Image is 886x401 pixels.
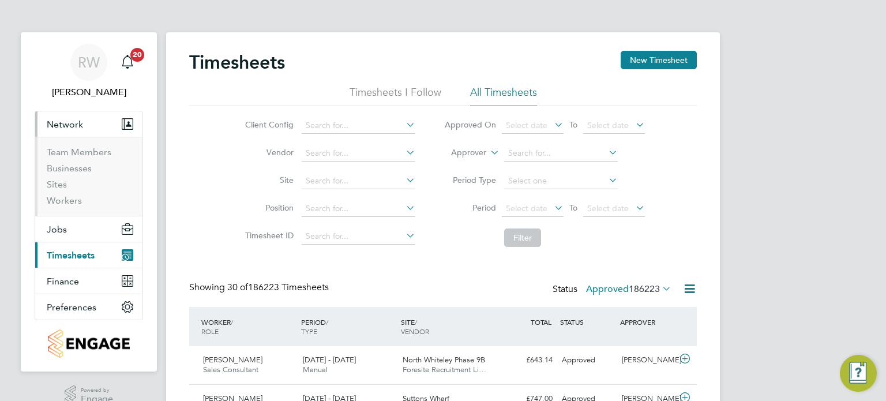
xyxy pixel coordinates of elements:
div: Approved [557,351,617,370]
nav: Main navigation [21,32,157,372]
li: Timesheets I Follow [350,85,441,106]
span: Select date [587,203,629,213]
span: Finance [47,276,79,287]
h2: Timesheets [189,51,285,74]
input: Select one [504,173,618,189]
span: / [231,317,233,327]
span: Sales Consultant [203,365,258,374]
span: Select date [587,120,629,130]
label: Approver [434,147,486,159]
button: Engage Resource Center [840,355,877,392]
label: Period [444,203,496,213]
span: / [326,317,328,327]
button: Finance [35,268,142,294]
span: 186223 Timesheets [227,282,329,293]
span: TYPE [301,327,317,336]
label: Timesheet ID [242,230,294,241]
label: Approved [586,283,671,295]
span: Preferences [47,302,96,313]
div: SITE [398,312,498,342]
a: Go to home page [35,329,143,358]
span: Select date [506,120,547,130]
div: £643.14 [497,351,557,370]
span: 186223 [629,283,660,295]
button: Timesheets [35,242,142,268]
label: Approved On [444,119,496,130]
div: Status [553,282,674,298]
input: Search for... [302,173,415,189]
span: To [566,200,581,215]
a: 20 [116,44,139,81]
span: Richard Walsh [35,85,143,99]
span: 20 [130,48,144,62]
span: RW [78,55,100,70]
a: Businesses [47,163,92,174]
span: To [566,117,581,132]
li: All Timesheets [470,85,537,106]
button: New Timesheet [621,51,697,69]
label: Vendor [242,147,294,158]
input: Search for... [504,145,618,162]
a: Team Members [47,147,111,158]
span: [DATE] - [DATE] [303,355,356,365]
label: Position [242,203,294,213]
span: Powered by [81,385,113,395]
span: [PERSON_NAME] [203,355,262,365]
span: TOTAL [531,317,551,327]
span: Manual [303,365,328,374]
div: Showing [189,282,331,294]
button: Network [35,111,142,137]
span: Foresite Recruitment Li… [403,365,486,374]
span: Timesheets [47,250,95,261]
a: Workers [47,195,82,206]
div: APPROVER [617,312,677,332]
div: Network [35,137,142,216]
label: Period Type [444,175,496,185]
span: VENDOR [401,327,429,336]
a: RW[PERSON_NAME] [35,44,143,99]
div: WORKER [198,312,298,342]
span: 30 of [227,282,248,293]
div: PERIOD [298,312,398,342]
span: Jobs [47,224,67,235]
input: Search for... [302,118,415,134]
label: Client Config [242,119,294,130]
a: Sites [47,179,67,190]
input: Search for... [302,228,415,245]
button: Filter [504,228,541,247]
span: North Whiteley Phase 9B [403,355,485,365]
span: / [415,317,417,327]
span: Select date [506,203,547,213]
div: [PERSON_NAME] [617,351,677,370]
label: Site [242,175,294,185]
span: Network [47,119,83,130]
button: Preferences [35,294,142,320]
input: Search for... [302,145,415,162]
span: ROLE [201,327,219,336]
input: Search for... [302,201,415,217]
img: countryside-properties-logo-retina.png [48,329,129,358]
div: STATUS [557,312,617,332]
button: Jobs [35,216,142,242]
